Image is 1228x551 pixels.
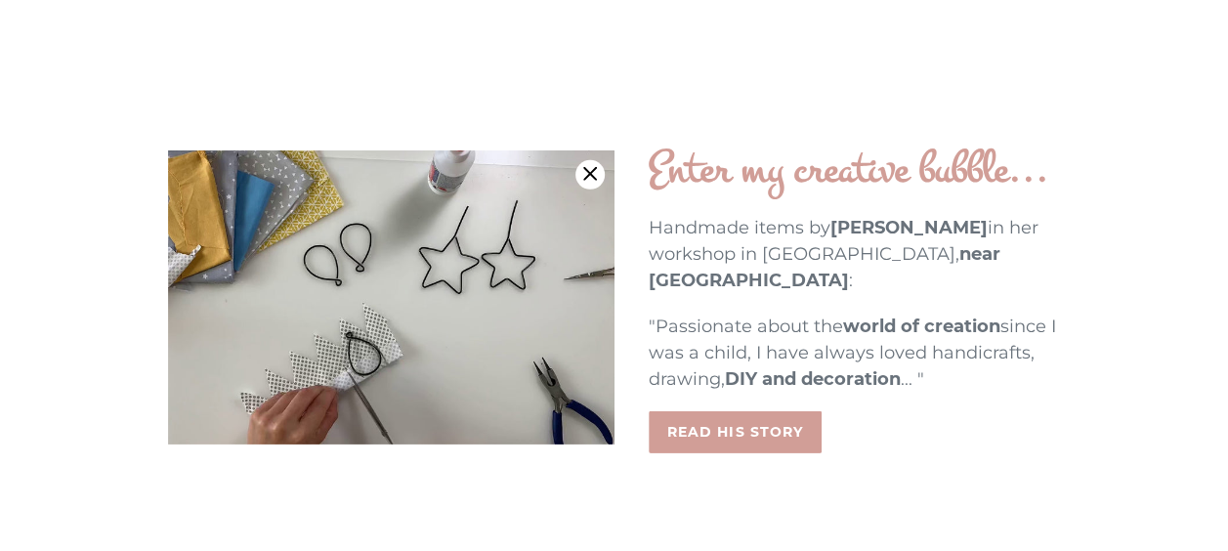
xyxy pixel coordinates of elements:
[725,368,901,390] strong: DIY and decoration
[649,411,823,453] a: Read his story
[649,215,1061,294] p: Handmade items by in her workshop in [GEOGRAPHIC_DATA], :
[830,217,988,238] strong: [PERSON_NAME]
[168,150,614,445] iframe: Making of mobile nuage Gabriel
[649,243,1000,291] strong: near [GEOGRAPHIC_DATA]
[843,316,1000,337] strong: world of creation
[649,142,1061,198] h2: Enter my creative bubble...
[649,314,1061,393] p: "Passionate about the since I was a child, I have always loved handicrafts, drawing, ... "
